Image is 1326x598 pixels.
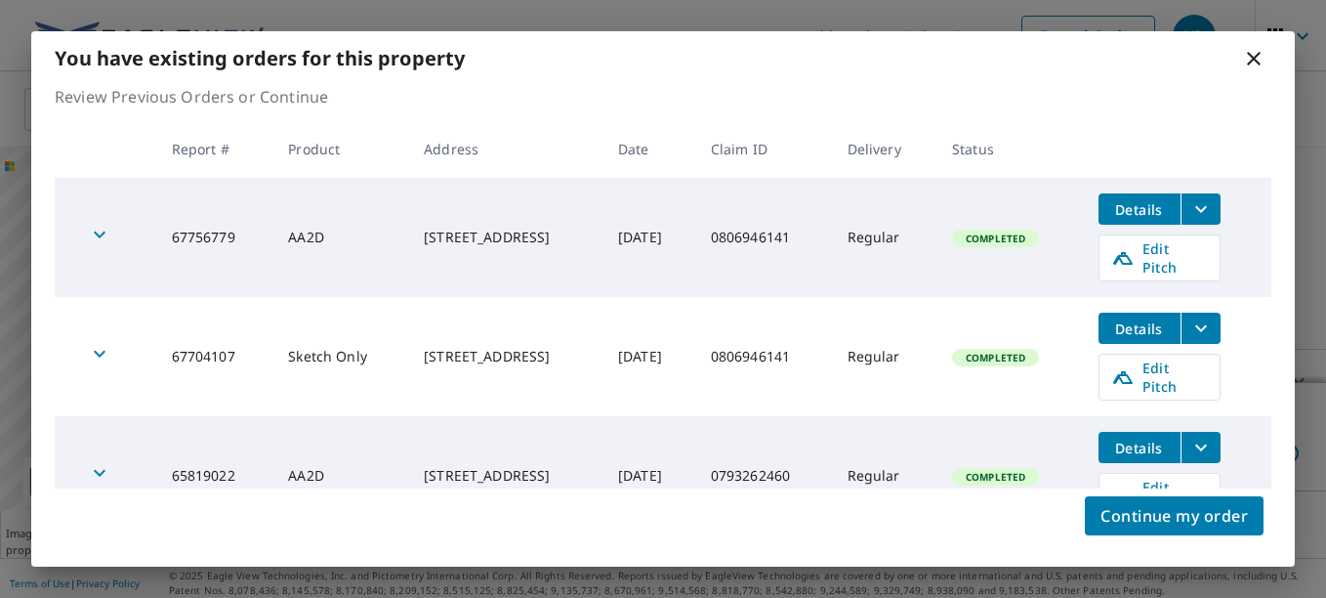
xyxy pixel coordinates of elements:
th: Status [936,120,1083,178]
td: 67756779 [156,178,273,297]
td: [DATE] [602,416,695,535]
a: Edit Pitch [1098,235,1221,281]
td: Regular [832,178,936,297]
td: 0806946141 [695,297,832,416]
td: Sketch Only [272,297,408,416]
button: detailsBtn-67756779 [1098,193,1181,225]
button: filesDropdownBtn-67756779 [1181,193,1221,225]
button: detailsBtn-67704107 [1098,313,1181,344]
td: AA2D [272,178,408,297]
td: AA2D [272,416,408,535]
th: Report # [156,120,273,178]
span: Edit Pitch [1111,478,1208,515]
td: 0793262460 [695,416,832,535]
button: filesDropdownBtn-67704107 [1181,313,1221,344]
span: Completed [954,470,1037,484]
th: Product [272,120,408,178]
td: Regular [832,297,936,416]
a: Edit Pitch [1098,354,1221,401]
span: Continue my order [1100,502,1248,530]
td: 65819022 [156,416,273,535]
span: Edit Pitch [1111,239,1208,277]
th: Date [602,120,695,178]
th: Address [408,120,602,178]
div: [STREET_ADDRESS] [424,228,587,247]
span: Edit Pitch [1111,359,1208,396]
td: [DATE] [602,178,695,297]
button: Continue my order [1085,496,1264,535]
div: [STREET_ADDRESS] [424,347,587,366]
p: Review Previous Orders or Continue [55,85,1271,108]
span: Details [1110,439,1169,457]
td: 67704107 [156,297,273,416]
button: filesDropdownBtn-65819022 [1181,432,1221,463]
span: Completed [954,351,1037,364]
td: [DATE] [602,297,695,416]
td: Regular [832,416,936,535]
th: Claim ID [695,120,832,178]
td: 0806946141 [695,178,832,297]
th: Delivery [832,120,936,178]
a: Edit Pitch [1098,473,1221,520]
div: [STREET_ADDRESS] [424,466,587,486]
button: detailsBtn-65819022 [1098,432,1181,463]
span: Details [1110,200,1169,219]
b: You have existing orders for this property [55,45,465,71]
span: Details [1110,320,1169,338]
span: Completed [954,232,1037,245]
